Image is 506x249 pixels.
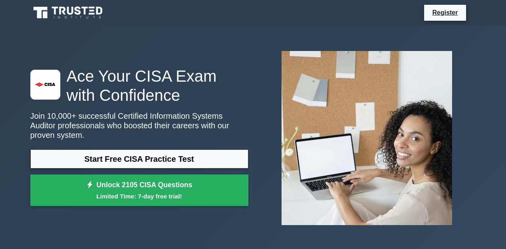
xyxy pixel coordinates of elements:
p: Join 10,000+ successful Certified Information Systems Auditor professionals who boosted their car... [30,111,248,140]
a: Register [427,8,462,18]
a: Start Free CISA Practice Test [30,149,248,169]
a: Unlock 2105 CISA QuestionsLimited Time: 7-day free trial! [30,174,248,206]
small: Limited Time: 7-day free trial! [40,192,238,201]
h1: Ace Your CISA Exam with Confidence [30,67,248,105]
